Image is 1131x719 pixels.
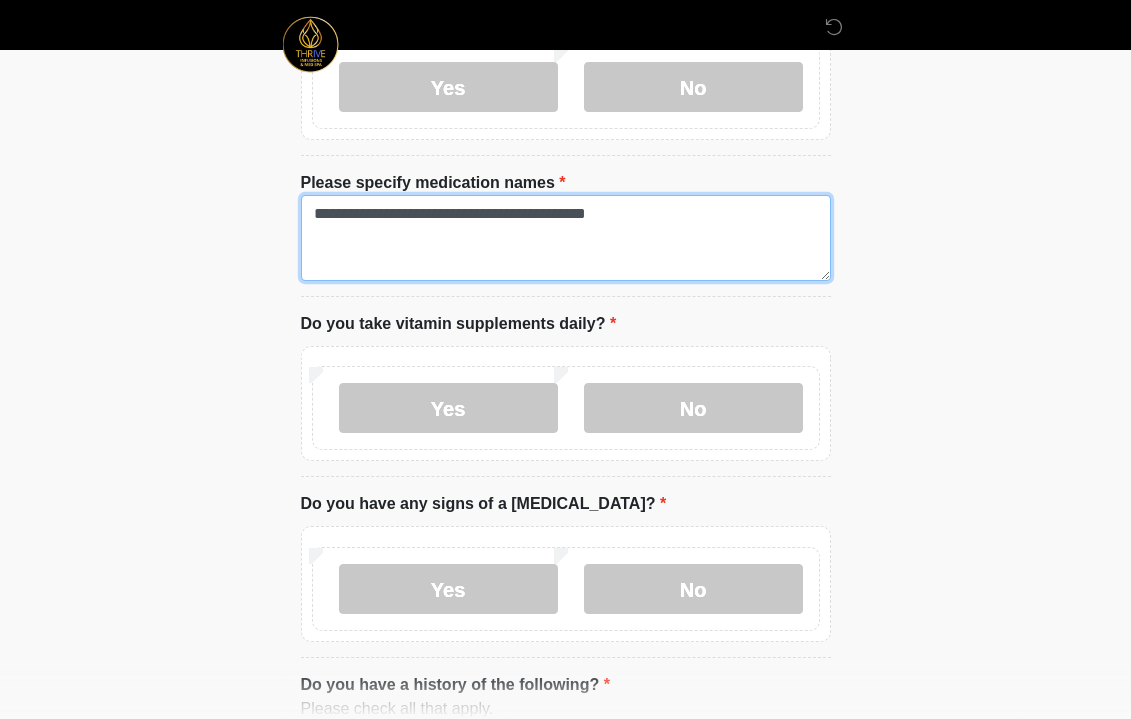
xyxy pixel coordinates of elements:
[301,492,667,516] label: Do you have any signs of a [MEDICAL_DATA]?
[282,15,340,74] img: Thrive Infusions & MedSpa Logo
[301,673,610,697] label: Do you have a history of the following?
[339,564,558,614] label: Yes
[301,171,566,195] label: Please specify medication names
[339,383,558,433] label: Yes
[584,383,803,433] label: No
[584,564,803,614] label: No
[301,312,617,336] label: Do you take vitamin supplements daily?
